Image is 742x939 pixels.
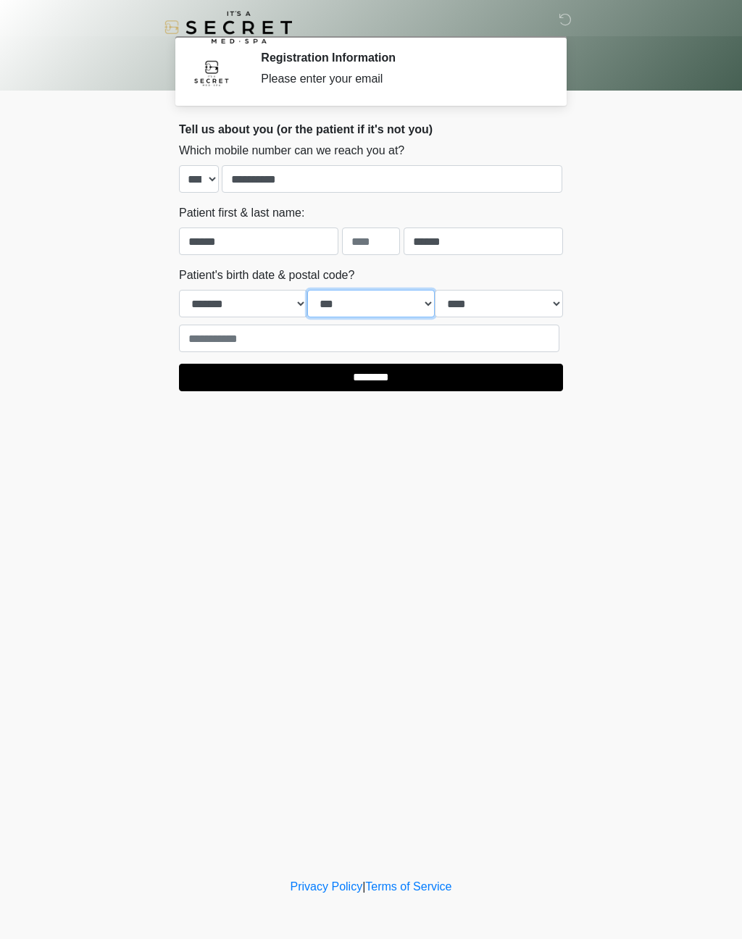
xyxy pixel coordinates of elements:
[164,11,292,43] img: It's A Secret Med Spa Logo
[179,204,304,222] label: Patient first & last name:
[179,122,563,136] h2: Tell us about you (or the patient if it's not you)
[261,70,541,88] div: Please enter your email
[291,880,363,893] a: Privacy Policy
[365,880,451,893] a: Terms of Service
[179,142,404,159] label: Which mobile number can we reach you at?
[190,51,233,94] img: Agent Avatar
[179,267,354,284] label: Patient's birth date & postal code?
[261,51,541,64] h2: Registration Information
[362,880,365,893] a: |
